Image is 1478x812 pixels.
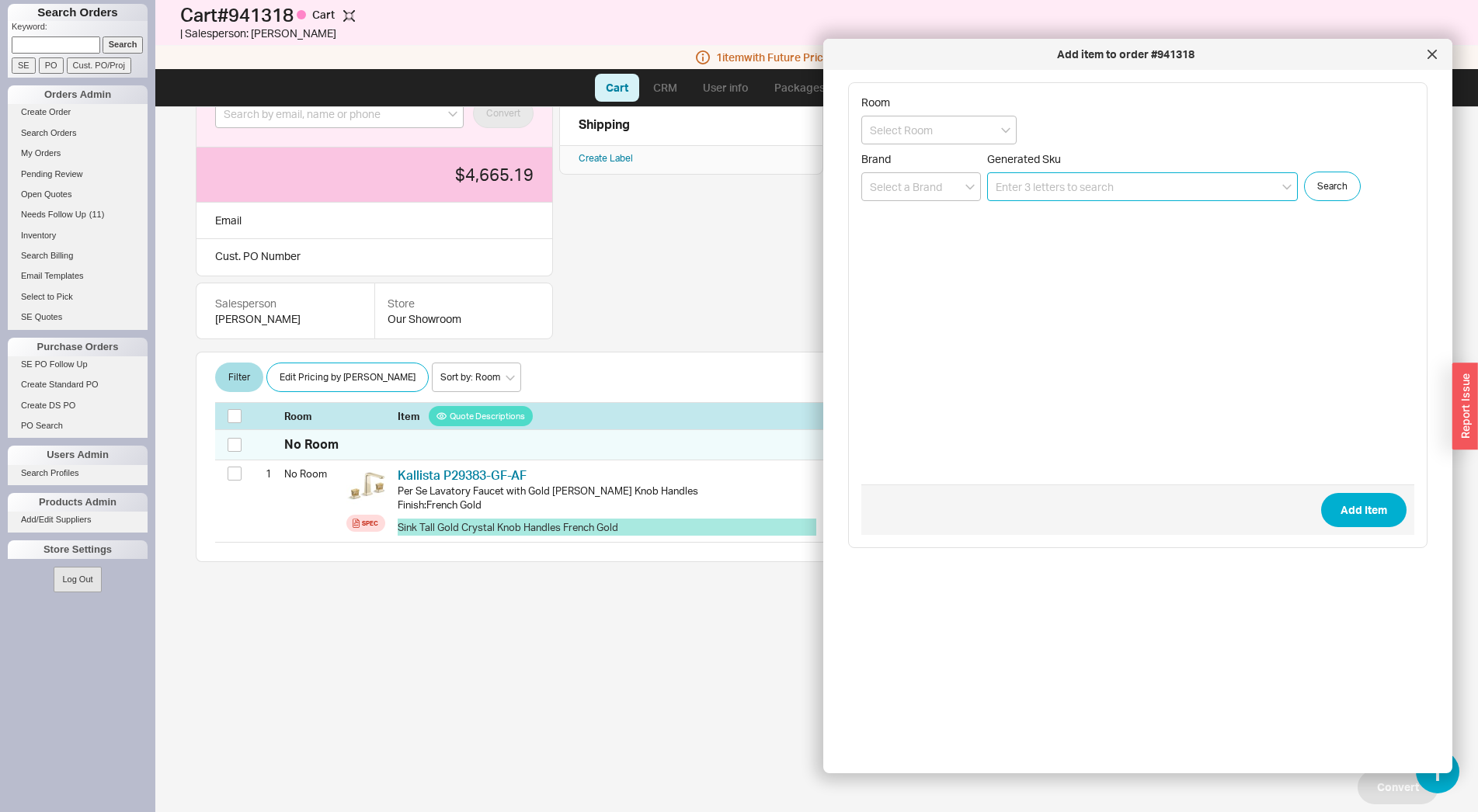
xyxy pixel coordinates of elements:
button: Add Item [1321,493,1407,527]
span: Needs Follow Up [21,210,86,219]
div: Room [284,409,340,423]
span: Edit Pricing by [PERSON_NAME] [280,368,416,387]
span: Generated Sku [987,152,1061,165]
div: Email [215,212,242,229]
span: Add Item [1341,501,1387,519]
div: Shipping [579,116,641,133]
a: Add/Edit Suppliers [8,512,148,528]
span: ( 11 ) [89,210,105,219]
span: Convert [1377,778,1419,796]
a: Needs Follow Up(11) [8,206,148,223]
a: PO Search [8,418,148,434]
div: Purchase Orders [8,338,148,356]
a: Search Orders [8,125,148,141]
a: Create Standard PO [8,377,148,393]
a: Cart [595,74,639,102]
div: Orders Admin [8,85,148,104]
span: Pending Review [21,169,83,179]
p: Keyword: [12,21,148,36]
svg: open menu [448,111,457,117]
button: Convert [1358,770,1438,804]
a: Create Label [579,152,633,164]
input: Search by email, name or phone [215,99,464,128]
div: Store [388,296,540,311]
input: Enter 3 letters to search [987,172,1298,201]
span: Convert [486,104,520,123]
div: Spec [362,517,378,529]
input: Select a Brand [861,172,981,201]
input: Search [103,36,144,53]
a: User info [691,74,760,102]
a: Open Quotes [8,186,148,203]
a: Create DS PO [8,397,148,414]
span: Brand [861,152,891,165]
a: SE Quotes [8,309,148,325]
button: Filter [215,363,263,392]
div: 1 [252,460,272,487]
a: Inventory [8,227,148,244]
button: Convert [473,99,534,128]
span: 1 item with Future Price Increases [716,51,882,64]
h1: Search Orders [8,4,148,21]
div: Store Settings [8,540,148,559]
a: Email Templates [8,268,148,284]
div: Our Showroom [388,311,540,327]
button: Log Out [54,567,101,592]
h1: Cart # 941318 [180,4,756,26]
img: aae40924_rgb_hur8ib [346,467,385,505]
button: Quote Descriptions [429,406,533,426]
a: Kallista P29383-GF-AF [398,467,527,483]
span: Room [861,95,890,109]
a: Spec [346,515,385,532]
a: SE PO Follow Up [8,356,148,373]
div: Salesperson [215,296,356,311]
a: Create Order [8,104,148,120]
a: Search Profiles [8,465,148,481]
div: Item [398,409,843,423]
button: Search [1304,172,1361,201]
a: Search Billing [8,248,148,264]
input: Cust. PO/Proj [67,57,131,74]
div: [PERSON_NAME] [215,311,356,327]
a: Pending Review [8,166,148,182]
svg: open menu [1282,184,1292,190]
a: CRM [642,74,688,102]
div: Finish : French Gold [398,498,836,512]
div: Users Admin [8,446,148,464]
span: Filter [228,368,250,387]
input: PO [39,57,64,74]
svg: open menu [1001,127,1010,134]
button: Edit Pricing by [PERSON_NAME] [266,363,429,392]
div: Per Se Lavatory Faucet with Gold [PERSON_NAME] Knob Handles [398,484,836,498]
div: Cust. PO Number [196,239,553,277]
span: Cart [312,8,337,21]
span: Search [1317,177,1348,196]
a: Select to Pick [8,289,148,305]
button: Sink Tall Gold Crystal Knob Handles French Gold [398,519,816,536]
input: SE [12,57,36,74]
div: No Room [284,460,340,487]
a: My Orders [8,145,148,161]
div: Add item to order #941318 [831,47,1420,62]
a: Packages [763,74,836,102]
div: | Salesperson: [PERSON_NAME] [180,26,756,41]
div: Products Admin [8,493,148,512]
div: $4,665.19 [215,166,534,183]
input: Select Room [861,116,1017,144]
div: No Room [284,435,339,453]
svg: open menu [965,184,975,190]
